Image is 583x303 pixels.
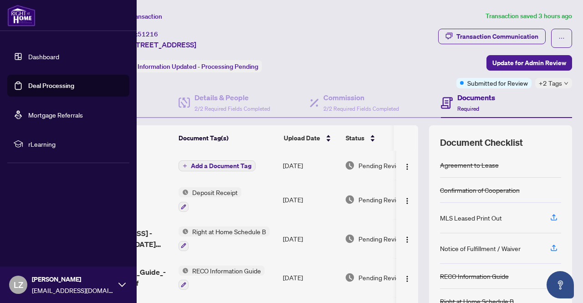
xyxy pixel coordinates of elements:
span: +2 Tags [539,78,562,88]
button: Status IconDeposit Receipt [179,187,241,212]
span: [EMAIL_ADDRESS][DOMAIN_NAME] [32,285,114,295]
h4: Details & People [194,92,270,103]
img: Document Status [345,160,355,170]
button: Add a Document Tag [179,160,256,171]
img: Status Icon [179,266,189,276]
span: View Transaction [113,12,162,21]
span: Pending Review [358,160,404,170]
button: Logo [400,158,414,173]
span: 2/2 Required Fields Completed [323,105,399,112]
td: [DATE] [279,219,341,258]
span: Pending Review [358,234,404,244]
span: Status [346,133,364,143]
button: Status IconRECO Information Guide [179,266,265,290]
span: ellipsis [558,35,565,41]
div: Transaction Communication [456,29,538,44]
span: Information Updated - Processing Pending [138,62,258,71]
a: Deal Processing [28,82,74,90]
span: plus [183,164,187,168]
h4: Documents [457,92,495,103]
th: Document Tag(s) [175,125,280,151]
td: [DATE] [279,180,341,219]
div: Status: [113,60,262,72]
h4: Commission [323,92,399,103]
span: 51216 [138,30,158,38]
th: Upload Date [280,125,342,151]
span: Upload Date [284,133,320,143]
span: Deposit Receipt [189,187,241,197]
button: Transaction Communication [438,29,546,44]
img: Status Icon [179,187,189,197]
img: Logo [404,275,411,282]
button: Logo [400,192,414,207]
span: Add a Document Tag [191,163,251,169]
div: Notice of Fulfillment / Waiver [440,243,521,253]
span: LZ [14,278,23,291]
div: Confirmation of Cooperation [440,185,520,195]
img: logo [7,5,36,26]
div: MLS Leased Print Out [440,213,502,223]
img: Document Status [345,195,355,205]
button: Add a Document Tag [179,160,256,172]
button: Status IconRight at Home Schedule B [179,226,270,251]
span: Pending Review [358,272,404,282]
a: Mortgage Referrals [28,111,83,119]
span: 2/2 Required Fields Completed [194,105,270,112]
a: Dashboard [28,52,59,61]
article: Transaction saved 3 hours ago [486,11,572,21]
span: rLearning [28,139,123,149]
td: [DATE] [279,258,341,298]
span: Required [457,105,479,112]
img: Logo [404,163,411,170]
div: Agreement to Lease [440,160,499,170]
span: down [564,81,568,86]
span: Right at Home Schedule B [189,226,270,236]
td: [DATE] [279,151,341,180]
span: Document Checklist [440,136,523,149]
button: Logo [400,231,414,246]
th: Status [342,125,419,151]
button: Update for Admin Review [486,55,572,71]
span: 710-[STREET_ADDRESS] [113,39,196,50]
button: Logo [400,270,414,285]
div: RECO Information Guide [440,271,509,281]
span: Update for Admin Review [492,56,566,70]
img: Logo [404,197,411,205]
button: Open asap [547,271,574,298]
img: Document Status [345,272,355,282]
img: Status Icon [179,226,189,236]
span: RECO Information Guide [189,266,265,276]
span: Submitted for Review [467,78,528,88]
span: [PERSON_NAME] [32,274,114,284]
span: Pending Review [358,195,404,205]
img: Logo [404,236,411,243]
img: Document Status [345,234,355,244]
